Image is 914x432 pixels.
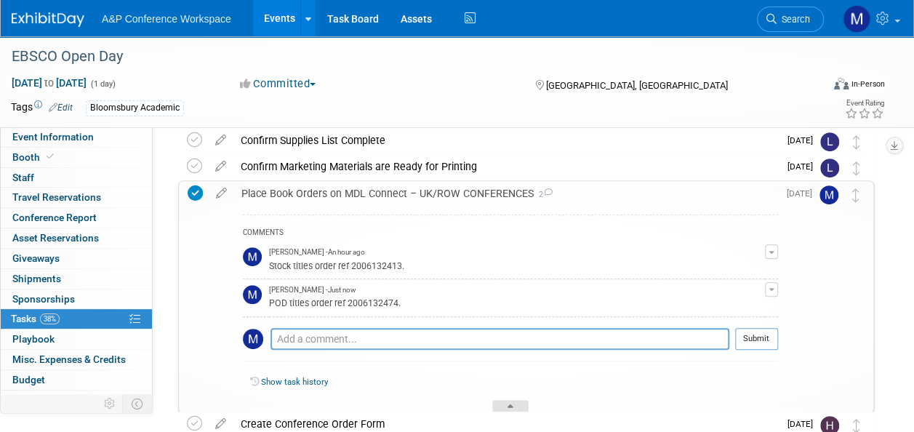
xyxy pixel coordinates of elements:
[845,100,884,107] div: Event Rating
[820,159,839,177] img: Laura Montgomery
[233,128,779,153] div: Confirm Supplies List Complete
[12,252,60,264] span: Giveaways
[851,79,885,89] div: In-Person
[777,14,810,25] span: Search
[1,370,152,390] a: Budget
[12,333,55,345] span: Playbook
[269,247,365,257] span: [PERSON_NAME] - An hour ago
[12,151,57,163] span: Booth
[12,212,97,223] span: Conference Report
[1,168,152,188] a: Staff
[819,185,838,204] img: Matt Hambridge
[534,190,553,199] span: 2
[12,131,94,143] span: Event Information
[269,258,765,272] div: Stock titles order ref 2006132413.
[261,377,328,387] a: Show task history
[834,78,849,89] img: Format-Inperson.png
[49,103,73,113] a: Edit
[208,417,233,431] a: edit
[12,293,75,305] span: Sponsorships
[1,249,152,268] a: Giveaways
[1,208,152,228] a: Conference Report
[12,191,101,203] span: Travel Reservations
[40,313,60,324] span: 38%
[758,76,885,97] div: Event Format
[1,289,152,309] a: Sponsorships
[97,394,123,413] td: Personalize Event Tab Strip
[1,148,152,167] a: Booth
[843,5,870,33] img: Matt Hambridge
[102,13,231,25] span: A&P Conference Workspace
[757,7,824,32] a: Search
[11,76,87,89] span: [DATE] [DATE]
[243,285,262,304] img: Matt Hambridge
[89,79,116,89] span: (1 day)
[1,269,152,289] a: Shipments
[86,100,184,116] div: Bloomsbury Academic
[235,76,321,92] button: Committed
[1,127,152,147] a: Event Information
[1,329,152,349] a: Playbook
[853,161,860,175] i: Move task
[1,309,152,329] a: Tasks38%
[234,181,778,206] div: Place Book Orders on MDL Connect – UK/ROW CONFERENCES
[233,154,779,179] div: Confirm Marketing Materials are Ready for Printing
[243,226,778,241] div: COMMENTS
[1,350,152,369] a: Misc. Expenses & Credits
[1,188,152,207] a: Travel Reservations
[269,295,765,309] div: POD titles order ref 2006132474.
[209,187,234,200] a: edit
[1,391,152,410] a: ROI, Objectives & ROO
[787,188,819,199] span: [DATE]
[12,394,110,406] span: ROI, Objectives & ROO
[208,160,233,173] a: edit
[787,135,820,145] span: [DATE]
[12,172,34,183] span: Staff
[208,134,233,147] a: edit
[820,132,839,151] img: Laura Montgomery
[12,232,99,244] span: Asset Reservations
[546,80,728,91] span: [GEOGRAPHIC_DATA], [GEOGRAPHIC_DATA]
[853,135,860,149] i: Move task
[42,77,56,89] span: to
[12,273,61,284] span: Shipments
[12,353,126,365] span: Misc. Expenses & Credits
[243,247,262,266] img: Matt Hambridge
[7,44,810,70] div: EBSCO Open Day
[11,313,60,324] span: Tasks
[787,419,820,429] span: [DATE]
[123,394,153,413] td: Toggle Event Tabs
[1,228,152,248] a: Asset Reservations
[852,188,859,202] i: Move task
[12,374,45,385] span: Budget
[243,329,263,349] img: Matt Hambridge
[269,285,356,295] span: [PERSON_NAME] - Just now
[47,153,54,161] i: Booth reservation complete
[12,12,84,27] img: ExhibitDay
[787,161,820,172] span: [DATE]
[11,100,73,116] td: Tags
[735,328,778,350] button: Submit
